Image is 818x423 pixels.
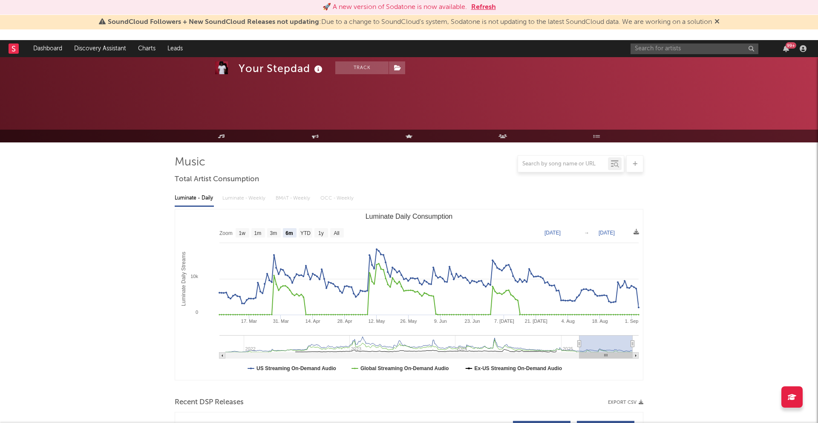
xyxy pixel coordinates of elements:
a: Dashboard [27,40,68,57]
text: 18. Aug [592,319,608,324]
div: Luminate - Daily [175,191,214,206]
text: 12. May [368,319,385,324]
a: Discovery Assistant [68,40,132,57]
text: 14. Apr [305,319,320,324]
div: 🚀 A new version of Sodatone is now available. [323,2,467,12]
input: Search for artists [631,43,758,54]
span: Total Artist Consumption [175,174,259,185]
text: 17. Mar [241,319,257,324]
text: US Streaming On-Demand Audio [256,365,336,371]
text: 28. Apr [337,319,352,324]
text: 4. Aug [562,319,575,324]
text: 0 [196,310,198,315]
svg: Luminate Daily Consumption [175,209,643,380]
text: Zoom [219,230,233,236]
text: 1y [318,230,324,236]
text: → [584,230,589,236]
span: : Due to a change to SoundCloud's system, Sodatone is not updating to the latest SoundCloud data.... [108,19,712,26]
button: Track [335,61,389,74]
text: 3m [270,230,277,236]
text: Ex-US Streaming On-Demand Audio [475,365,562,371]
text: 26. May [400,319,417,324]
text: [DATE] [544,230,561,236]
span: Recent DSP Releases [175,397,244,408]
text: [DATE] [599,230,615,236]
text: 1m [254,230,262,236]
button: Refresh [471,2,496,12]
div: Your Stepdad [239,61,325,75]
text: 6m [285,230,293,236]
text: All [334,230,339,236]
text: 31. Mar [273,319,289,324]
button: Export CSV [608,400,643,405]
text: 21. [DATE] [525,319,547,324]
text: 1w [239,230,246,236]
text: Luminate Daily Consumption [366,213,453,220]
div: 99 + [786,42,796,49]
button: 99+ [783,45,789,52]
text: 9. Jun [434,319,447,324]
text: 23. Jun [465,319,480,324]
text: Luminate Daily Streams [181,252,187,306]
text: 1. Sep [625,319,639,324]
text: YTD [300,230,311,236]
span: Dismiss [714,19,720,26]
text: 7. [DATE] [494,319,514,324]
text: 10k [190,274,198,279]
span: SoundCloud Followers + New SoundCloud Releases not updating [108,19,319,26]
input: Search by song name or URL [518,161,608,168]
a: Charts [132,40,161,57]
a: Leads [161,40,189,57]
text: Global Streaming On-Demand Audio [360,365,449,371]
